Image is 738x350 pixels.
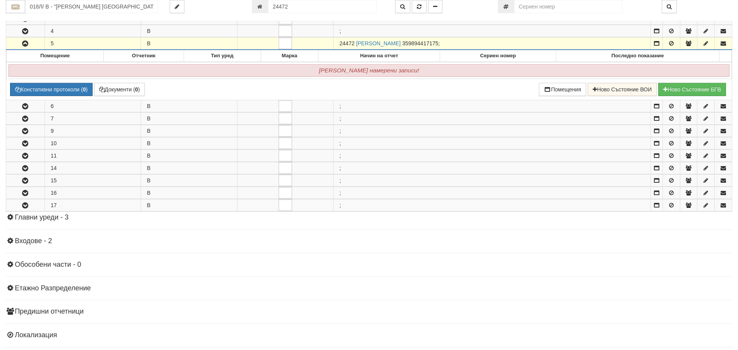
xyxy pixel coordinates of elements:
button: Новo Състояние БГВ [658,83,726,96]
td: В [141,187,237,199]
td: ; [334,162,651,174]
td: ; [334,137,651,149]
td: 11 [45,150,141,162]
h4: Входове - 2 [6,237,732,245]
h4: Главни уреди - 3 [6,214,732,221]
td: ; [334,113,651,125]
td: В [141,199,237,211]
td: 17 [45,199,141,211]
b: 0 [83,86,86,93]
td: ; [334,199,651,211]
i: [PERSON_NAME] намерени записи! [319,67,419,74]
button: Помещения [539,83,586,96]
th: Помещение [7,50,104,62]
a: [PERSON_NAME] [356,40,401,46]
h4: Обособени части - 0 [6,261,732,269]
th: Начин на отчет [318,50,440,62]
td: ; [334,187,651,199]
th: Марка [261,50,318,62]
button: Документи (0) [94,83,145,96]
th: Тип уред [184,50,261,62]
td: 4 [45,25,141,37]
span: 359894417175 [402,40,438,46]
td: В [141,137,237,149]
h4: Етажно Разпределение [6,285,732,292]
td: 15 [45,175,141,187]
td: 9 [45,125,141,137]
td: 16 [45,187,141,199]
td: В [141,150,237,162]
td: ; [334,25,651,37]
td: ; [334,38,651,50]
td: 7 [45,113,141,125]
th: Сериен номер [440,50,556,62]
td: В [141,175,237,187]
th: Последно показание [556,50,719,62]
button: Ново Състояние ВОИ [588,83,657,96]
td: 14 [45,162,141,174]
h4: Предишни отчетници [6,308,732,316]
td: В [141,113,237,125]
td: ; [334,150,651,162]
td: В [141,38,237,50]
td: В [141,100,237,112]
td: В [141,162,237,174]
span: Партида № [339,40,354,46]
td: В [141,125,237,137]
b: 0 [135,86,138,93]
td: 6 [45,100,141,112]
button: Констативни протоколи (0) [10,83,93,96]
td: ; [334,125,651,137]
td: 5 [45,38,141,50]
h4: Локализация [6,331,732,339]
td: ; [334,175,651,187]
td: ; [334,100,651,112]
td: В [141,25,237,37]
td: 10 [45,137,141,149]
th: Отчетник [104,50,184,62]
